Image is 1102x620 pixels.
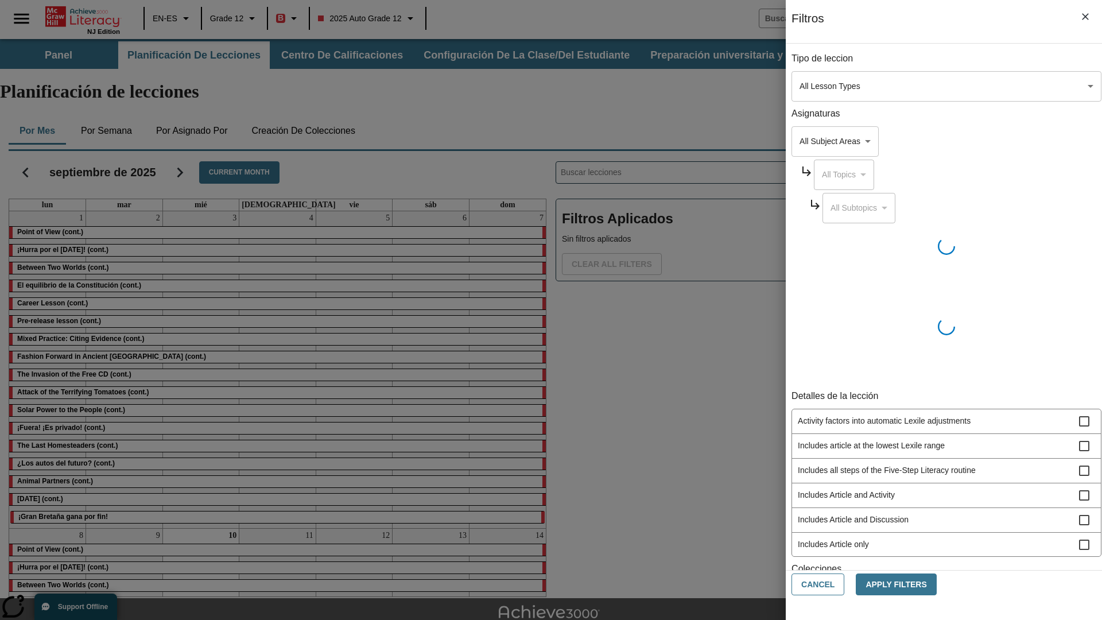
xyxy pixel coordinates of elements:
[798,440,1079,452] span: Includes article at the lowest Lexile range
[814,160,874,190] div: Seleccione una Asignatura
[798,489,1079,501] span: Includes Article and Activity
[798,464,1079,476] span: Includes all steps of the Five-Step Literacy routine
[792,508,1101,533] div: Includes Article and Discussion
[791,126,879,157] div: Seleccione una Asignatura
[798,415,1079,427] span: Activity factors into automatic Lexile adjustments
[791,390,1101,403] p: Detalles de la lección
[792,483,1101,508] div: Includes Article and Activity
[1073,5,1097,29] button: Cerrar los filtros del Menú lateral
[791,563,1101,576] p: Colecciones
[791,107,1101,121] p: Asignaturas
[856,573,936,596] button: Apply Filters
[791,573,844,596] button: Cancel
[791,11,824,43] h1: Filtros
[792,434,1101,459] div: Includes article at the lowest Lexile range
[798,538,1079,551] span: Includes Article only
[798,514,1079,526] span: Includes Article and Discussion
[792,533,1101,557] div: Includes Article only
[791,409,1101,557] ul: Detalles de la lección
[791,71,1101,102] div: Seleccione un tipo de lección
[791,52,1101,65] p: Tipo de leccion
[792,409,1101,434] div: Activity factors into automatic Lexile adjustments
[822,193,895,223] div: Seleccione una Asignatura
[792,459,1101,483] div: Includes all steps of the Five-Step Literacy routine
